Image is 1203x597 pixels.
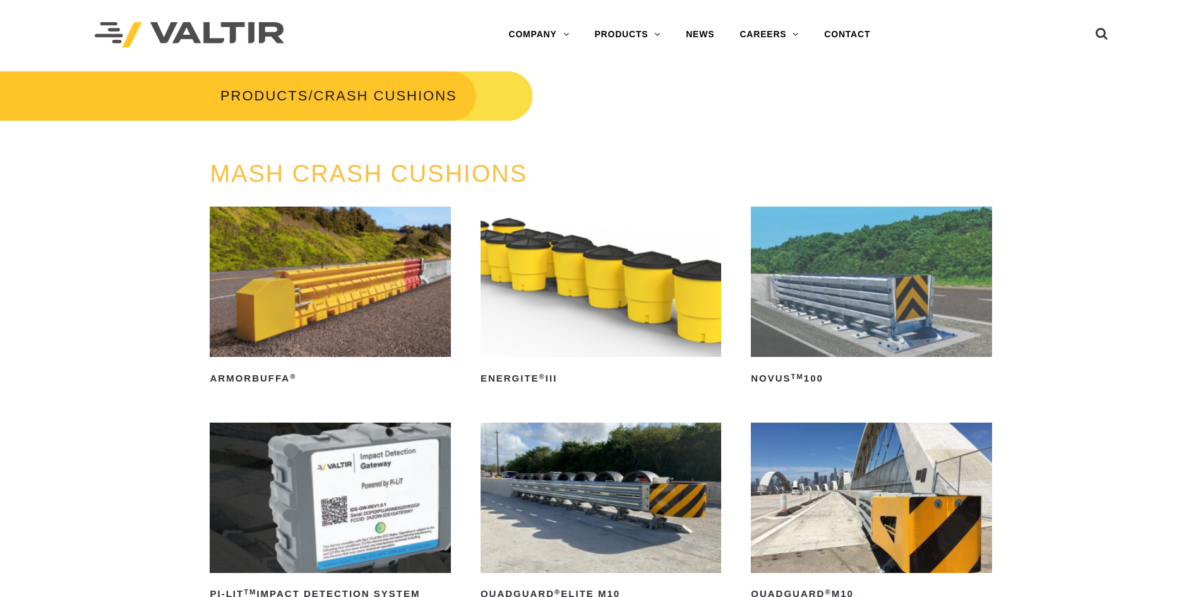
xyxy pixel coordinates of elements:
[751,368,991,389] h2: NOVUS 100
[220,88,308,104] a: PRODUCTS
[244,588,256,596] sup: TM
[481,207,721,389] a: ENERGITE®III
[210,207,450,389] a: ArmorBuffa®
[314,88,457,104] span: CRASH CUSHIONS
[582,22,673,47] a: PRODUCTS
[727,22,811,47] a: CAREERS
[210,368,450,389] h2: ArmorBuffa
[791,373,804,380] sup: TM
[539,373,546,380] sup: ®
[496,22,582,47] a: COMPANY
[290,373,296,380] sup: ®
[554,588,561,596] sup: ®
[811,22,883,47] a: CONTACT
[751,207,991,389] a: NOVUSTM100
[210,160,527,187] a: MASH CRASH CUSHIONS
[95,22,284,48] img: Valtir
[825,588,831,596] sup: ®
[481,368,721,389] h2: ENERGITE III
[673,22,727,47] a: NEWS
